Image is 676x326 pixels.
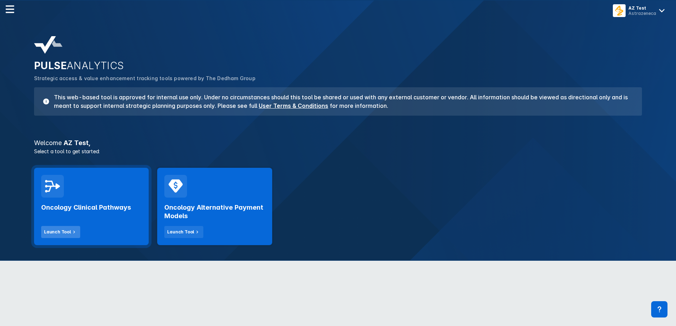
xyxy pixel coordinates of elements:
[30,148,646,155] p: Select a tool to get started:
[157,168,272,245] a: Oncology Alternative Payment ModelsLaunch Tool
[164,203,265,220] h2: Oncology Alternative Payment Models
[614,6,624,16] img: menu button
[164,226,203,238] button: Launch Tool
[628,11,656,16] div: Astrazeneca
[34,74,642,82] p: Strategic access & value enhancement tracking tools powered by The Dedham Group
[167,229,194,235] div: Launch Tool
[41,226,80,238] button: Launch Tool
[34,60,642,72] h2: PULSE
[30,140,646,146] h3: AZ Test ,
[67,60,124,72] span: ANALYTICS
[34,139,62,147] span: Welcome
[628,5,656,11] div: AZ Test
[6,5,14,13] img: menu--horizontal.svg
[259,102,328,109] a: User Terms & Conditions
[50,93,633,110] h3: This web-based tool is approved for internal use only. Under no circumstances should this tool be...
[34,168,149,245] a: Oncology Clinical PathwaysLaunch Tool
[41,203,131,212] h2: Oncology Clinical Pathways
[44,229,71,235] div: Launch Tool
[651,301,667,317] div: Contact Support
[34,36,62,54] img: pulse-analytics-logo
